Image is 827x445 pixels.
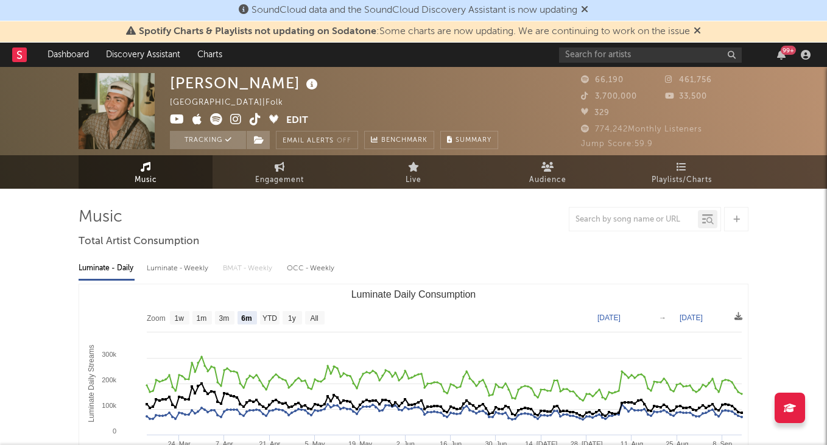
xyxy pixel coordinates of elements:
[652,173,712,187] span: Playlists/Charts
[529,173,566,187] span: Audience
[665,76,712,84] span: 461,756
[213,155,347,189] a: Engagement
[262,314,277,323] text: YTD
[139,27,690,37] span: : Some charts are now updating. We are continuing to work on the issue
[569,215,698,225] input: Search by song name or URL
[456,137,491,144] span: Summary
[197,314,207,323] text: 1m
[381,133,428,148] span: Benchmark
[175,314,185,323] text: 1w
[659,314,666,322] text: →
[170,73,321,93] div: [PERSON_NAME]
[79,258,135,279] div: Luminate - Daily
[559,47,742,63] input: Search for artists
[581,76,624,84] span: 66,190
[581,140,653,148] span: Jump Score: 59.9
[614,155,748,189] a: Playlists/Charts
[287,258,336,279] div: OCC - Weekly
[139,27,376,37] span: Spotify Charts & Playlists not updating on Sodatone
[581,5,588,15] span: Dismiss
[286,113,308,128] button: Edit
[288,314,296,323] text: 1y
[440,131,498,149] button: Summary
[480,155,614,189] a: Audience
[781,46,796,55] div: 99 +
[170,96,297,110] div: [GEOGRAPHIC_DATA] | Folk
[364,131,434,149] a: Benchmark
[79,155,213,189] a: Music
[189,43,231,67] a: Charts
[170,131,246,149] button: Tracking
[581,109,610,117] span: 329
[310,314,318,323] text: All
[694,27,701,37] span: Dismiss
[87,345,96,422] text: Luminate Daily Streams
[581,125,702,133] span: 774,242 Monthly Listeners
[79,234,199,249] span: Total Artist Consumption
[347,155,480,189] a: Live
[276,131,358,149] button: Email AlertsOff
[351,289,476,300] text: Luminate Daily Consumption
[680,314,703,322] text: [DATE]
[337,138,351,144] em: Off
[102,402,116,409] text: 100k
[665,93,707,100] span: 33,500
[113,427,116,435] text: 0
[597,314,621,322] text: [DATE]
[147,314,166,323] text: Zoom
[102,351,116,358] text: 300k
[777,50,786,60] button: 99+
[135,173,157,187] span: Music
[255,173,304,187] span: Engagement
[102,376,116,384] text: 200k
[252,5,577,15] span: SoundCloud data and the SoundCloud Discovery Assistant is now updating
[406,173,421,187] span: Live
[97,43,189,67] a: Discovery Assistant
[39,43,97,67] a: Dashboard
[147,258,211,279] div: Luminate - Weekly
[219,314,230,323] text: 3m
[581,93,637,100] span: 3,700,000
[241,314,252,323] text: 6m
